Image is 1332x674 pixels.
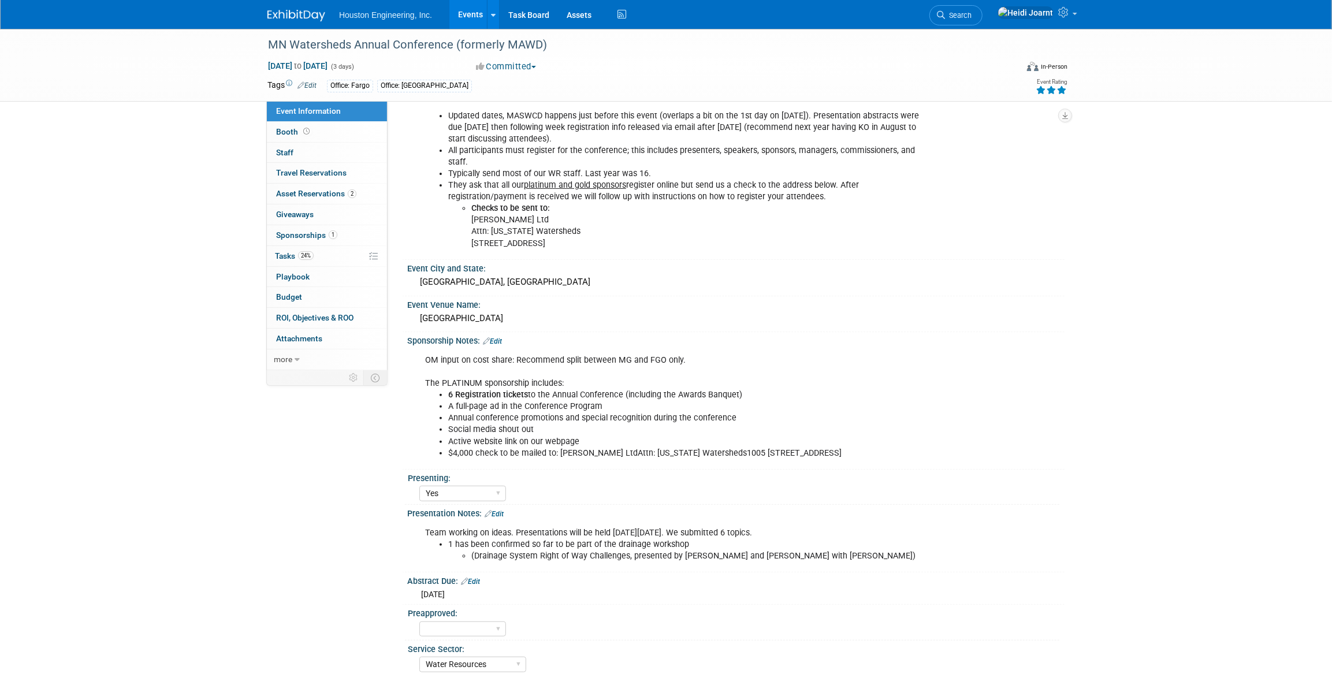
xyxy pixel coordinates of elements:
div: Office: [GEOGRAPHIC_DATA] [377,80,472,92]
a: Edit [461,578,480,586]
td: Personalize Event Tab Strip [344,370,364,385]
a: Booth [267,122,387,142]
a: Event Information [267,101,387,121]
div: Presenting: [408,470,1059,484]
span: (3 days) [330,63,354,70]
span: more [274,355,292,364]
a: Staff [267,143,387,163]
div: Event City and State: [407,260,1065,274]
span: Houston Engineering, Inc. [339,10,432,20]
div: In-Person [1040,62,1067,71]
span: to [292,61,303,70]
span: 24% [298,251,314,260]
span: [DATE] [421,590,445,599]
img: Heidi Joarnt [998,6,1054,19]
div: Event Format [948,60,1067,77]
a: Asset Reservations2 [267,184,387,204]
li: $4,000 check to be mailed to: [PERSON_NAME] LtdAttn: [US_STATE] Watersheds1005 [STREET_ADDRESS] [448,448,931,459]
img: ExhibitDay [267,10,325,21]
div: Team working on ideas. Presentations will be held [DATE][DATE]. We submitted 6 topics. [417,522,937,568]
a: Edit [297,81,317,90]
li: Active website link on our webpage [448,436,931,448]
div: Event Venue Name: [407,296,1065,311]
div: MN Watersheds Annual Conference (formerly MAWD) [264,35,999,55]
span: Staff [276,148,293,157]
li: [PERSON_NAME] Ltd Attn: [US_STATE] Watersheds [STREET_ADDRESS] [471,203,931,249]
a: Edit [483,337,502,345]
span: Travel Reservations [276,168,347,177]
span: Booth not reserved yet [301,127,312,136]
button: Committed [472,61,541,73]
div: Presentation Notes: [407,505,1065,520]
u: platinum and gold sponsors [524,180,626,190]
a: Tasks24% [267,246,387,266]
li: Updated dates, MASWCD happens just before this event (overlaps a bit on the 1st day on [DATE]). P... [448,110,931,145]
div: Abstract Due: [407,572,1065,587]
a: Giveaways [267,204,387,225]
span: Sponsorships [276,230,337,240]
span: Event Information [276,106,341,116]
a: Sponsorships1 [267,225,387,245]
span: ROI, Objectives & ROO [276,313,354,322]
td: Toggle Event Tabs [364,370,388,385]
b: Checks to be sent to: [471,203,550,213]
div: [GEOGRAPHIC_DATA], [GEOGRAPHIC_DATA] [416,273,1056,291]
div: Event Rating [1036,79,1067,85]
span: 1 [329,230,337,239]
span: 2 [348,189,356,198]
img: Format-Inperson.png [1027,62,1039,71]
span: Attachments [276,334,322,343]
a: ROI, Objectives & ROO [267,308,387,328]
b: 6 Registration tickets [448,390,528,400]
span: Booth [276,127,312,136]
span: Search [945,11,972,20]
a: Attachments [267,329,387,349]
span: [DATE] [DATE] [267,61,328,71]
a: Playbook [267,267,387,287]
span: Playbook [276,272,310,281]
li: to the Annual Conference (including the Awards Banquet) [448,389,931,401]
a: more [267,349,387,370]
div: Preapproved: [408,605,1059,619]
li: Annual conference promotions and special recognition during the conference [448,412,931,424]
td: Tags [267,79,317,92]
div: Sponsorship Notes: [407,332,1065,347]
li: A full-page ad in the Conference Program [448,401,931,412]
li: (Drainage System Right of Way Challenges, presented by [PERSON_NAME] and [PERSON_NAME] with [PERS... [471,550,931,562]
li: They ask that all our register online but send us a check to the address below. After registratio... [448,180,931,249]
a: Travel Reservations [267,163,387,183]
li: 1 has been confirmed so far to be part of the drainage workshop [448,539,931,562]
div: Office: Fargo [327,80,373,92]
span: Tasks [275,251,314,260]
a: Edit [485,510,504,518]
span: Asset Reservations [276,189,356,198]
span: Budget [276,292,302,301]
a: Budget [267,287,387,307]
div: OM input on cost share: Recommend split between MG and FGO only. The PLATINUM sponsorship includes: [417,349,937,465]
li: Social media shout out [448,424,931,435]
div: Service Sector: [408,641,1059,655]
a: Search [929,5,983,25]
div: [GEOGRAPHIC_DATA] [416,310,1056,327]
li: All participants must register for the conference; this includes presenters, speakers, sponsors, ... [448,145,931,168]
span: Giveaways [276,210,314,219]
li: Typically send most of our WR staff. Last year was 16. [448,168,931,180]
